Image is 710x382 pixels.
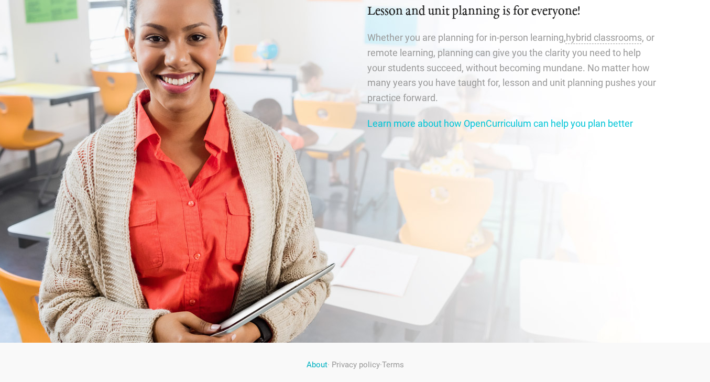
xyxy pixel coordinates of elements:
[367,118,633,129] a: Learn more about how OpenCurriculum can help you plan better
[367,3,657,20] h2: Lesson and unit planning is for everyone!
[332,360,380,369] a: Privacy policy
[307,360,327,369] a: About
[367,30,657,106] p: Whether you are planning for in-person learning, , or remote learning, planning can give you the ...
[566,32,642,43] span: hybrid classrooms
[382,360,404,369] a: Terms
